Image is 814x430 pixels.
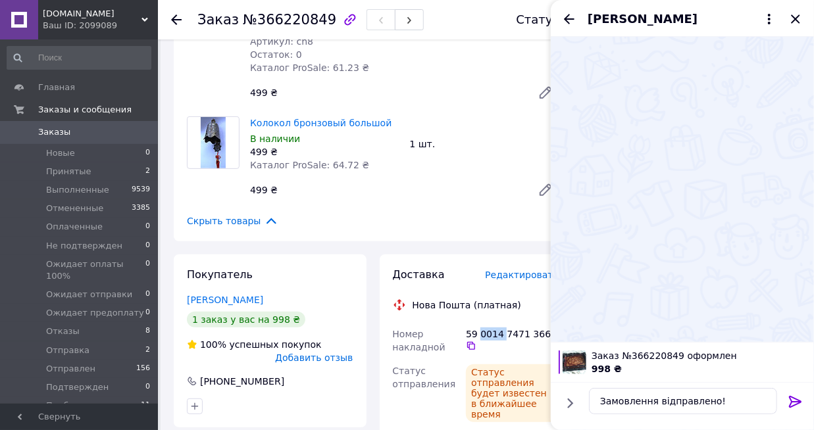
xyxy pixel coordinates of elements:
span: 3385 [132,203,150,214]
span: 2 [145,345,150,356]
span: Статус отправления [393,366,456,389]
span: Ожидает отправки [46,289,132,300]
span: 0 [145,307,150,319]
span: 100% [200,339,226,350]
span: Ожидает предоплату [46,307,144,319]
div: 499 ₴ [245,181,527,199]
span: Прибыл в отделение НП [46,400,141,423]
span: 9539 [132,184,150,196]
span: Каталог ProSale: 64.72 ₴ [250,160,369,170]
span: 0 [145,258,150,282]
span: Доставка [393,268,445,281]
div: 1 заказ у вас на 998 ₴ [187,312,305,327]
div: 1 шт. [405,135,565,153]
div: Статус отправления будет известен в ближайшее время [466,364,559,422]
span: 0 [145,381,150,393]
img: Колокол бронзовый большой [201,117,226,168]
span: Покупатель [187,268,253,281]
button: Назад [561,11,577,27]
span: Заказы [38,126,70,138]
div: 59 0014 7471 3666 [466,327,559,351]
span: Скрыть товары [187,214,278,228]
span: Каталог ProSale: 61.23 ₴ [250,62,369,73]
span: В наличии [250,133,300,144]
span: Подтвержден [46,381,109,393]
div: Вернуться назад [171,13,182,26]
span: Принятые [46,166,91,178]
button: Показать кнопки [561,394,578,412]
a: Редактировать [532,177,559,203]
a: [PERSON_NAME] [187,295,263,305]
input: Поиск [7,46,151,70]
span: Отправлен [46,363,95,375]
span: Выполненные [46,184,109,196]
button: [PERSON_NAME] [588,11,777,28]
span: Заказы и сообщения [38,104,132,116]
a: Редактировать [532,80,559,106]
span: Остаток: 0 [250,49,302,60]
div: Нова Пошта (платная) [409,299,524,312]
span: Номер накладной [393,329,445,352]
div: 499 ₴ [245,84,527,102]
span: Ожидает оплаты 100% [46,258,145,282]
span: Заказ №366220849 оформлен [592,349,806,362]
span: Отмененные [46,203,103,214]
span: Артикул: ch8 [250,36,313,47]
div: Ваш ID: 2099089 [43,20,158,32]
img: 3040416510_w100_h100_nabor-podnosov-dlya.jpg [563,350,586,374]
textarea: Замовлення відправлено! [589,388,777,414]
span: Оплаченные [46,221,103,233]
span: 11 [141,400,150,423]
span: [PERSON_NAME] [588,11,698,28]
div: 499 ₴ [250,145,399,158]
span: 0 [145,240,150,252]
div: [PHONE_NUMBER] [199,375,286,388]
span: 8 [145,325,150,337]
span: 2 [145,166,150,178]
span: 0 [145,221,150,233]
span: Не подтвержден [46,240,122,252]
span: Отказы [46,325,80,337]
span: Редактировать [485,270,559,280]
span: Добавить отзыв [275,352,353,363]
span: 0 [145,147,150,159]
span: 156 [136,363,150,375]
div: Статус заказа [516,13,604,26]
span: №366220849 [243,12,336,28]
div: успешных покупок [187,338,322,351]
span: verabella.com.ua [43,8,141,20]
span: Главная [38,82,75,93]
span: Заказ [197,12,239,28]
span: Отправка [46,345,89,356]
span: Новые [46,147,75,159]
button: Закрыть [788,11,803,27]
a: Колокол бронзовый большой [250,118,392,128]
span: 998 ₴ [592,364,622,374]
span: 0 [145,289,150,300]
